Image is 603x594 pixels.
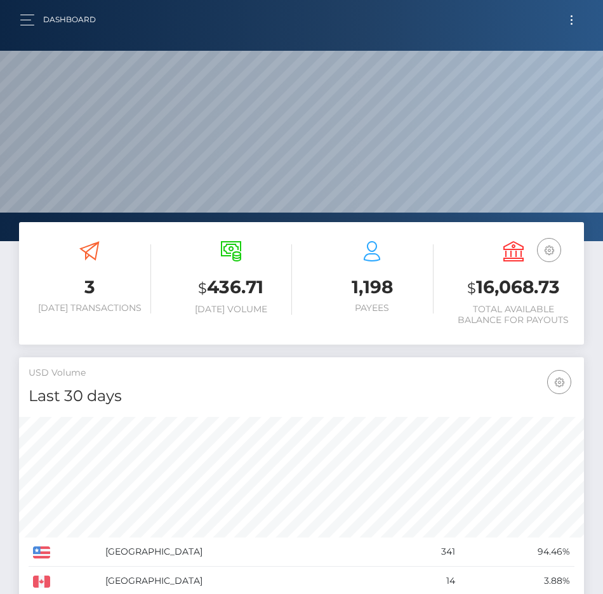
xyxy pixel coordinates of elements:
h3: 16,068.73 [453,275,575,301]
h5: USD Volume [29,367,574,379]
small: $ [198,279,207,297]
img: CA.png [33,576,50,587]
h6: [DATE] Volume [170,304,293,315]
h3: 436.71 [170,275,293,301]
td: 94.46% [460,538,574,567]
td: 341 [396,538,460,567]
button: Toggle navigation [560,11,583,29]
h4: Last 30 days [29,385,574,407]
h3: 3 [29,275,151,300]
h6: [DATE] Transactions [29,303,151,313]
small: $ [467,279,476,297]
h6: Total Available Balance for Payouts [453,304,575,326]
h6: Payees [311,303,434,313]
h3: 1,198 [311,275,434,300]
img: US.png [33,546,50,558]
td: [GEOGRAPHIC_DATA] [101,538,396,567]
a: Dashboard [43,6,96,33]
